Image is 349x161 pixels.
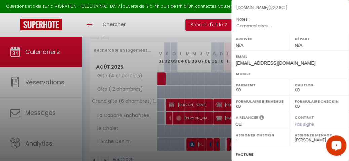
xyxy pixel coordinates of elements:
div: [DOMAIN_NAME] [236,5,344,11]
label: Contrat [295,115,314,119]
span: [EMAIL_ADDRESS][DOMAIN_NAME] [236,60,315,66]
iframe: LiveChat chat widget [321,133,349,161]
p: Notes : [236,16,344,23]
span: - [270,23,272,29]
label: Paiement [236,82,286,88]
span: - [250,16,252,22]
label: Mobile [236,70,345,77]
label: Assigner Menage [295,132,345,138]
label: A relancer [236,115,258,120]
label: Départ [295,35,345,42]
span: ( € ) [268,5,287,10]
label: Formulaire Bienvenue [236,98,286,105]
p: Commentaires : [236,23,344,29]
label: Arrivée [236,35,286,42]
label: Facture [236,151,253,158]
label: Assigner Checkin [236,132,286,138]
label: Caution [295,82,345,88]
label: Formulaire Checkin [295,98,345,105]
label: Email [236,53,345,60]
span: Pas signé [295,121,314,127]
span: N/A [295,43,302,48]
i: Sélectionner OUI si vous souhaiter envoyer les séquences de messages post-checkout [259,115,264,122]
span: 222.6 [270,5,281,10]
span: N/A [236,43,243,48]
